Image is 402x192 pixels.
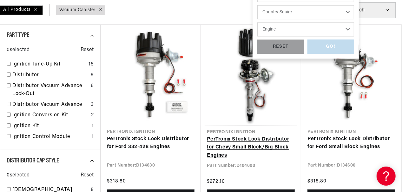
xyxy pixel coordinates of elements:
[59,7,96,14] a: Vacuum Canister
[92,133,94,141] div: 1
[81,46,94,54] span: Reset
[12,60,86,69] a: Ignition Tune-Up Kit
[257,40,304,54] div: RESET
[12,82,88,98] a: Distributor Vacuum Advance Lock-Out
[207,135,295,160] a: PerTronix Stock Look Distributor for Chevy Small Block/Big Block Engines
[91,71,94,79] div: 9
[7,46,30,54] span: 0 selected
[107,135,194,151] a: PerTronix Stock Look Distributor for Ford 332-428 Engines
[257,5,354,19] select: Model
[12,111,89,120] a: Ignition Conversion Kit
[91,82,94,90] div: 6
[307,135,395,151] a: PerTronix Stock Look Distributor for Ford Small Block Engines
[12,133,89,141] a: Ignition Control Module
[89,60,94,69] div: 15
[91,111,94,120] div: 2
[7,171,30,180] span: 0 selected
[12,122,89,130] a: Ignition Kit
[7,32,29,38] span: Part Type
[12,101,88,109] a: Distributor Vacuum Advance
[257,23,354,37] select: Engine
[7,158,59,164] span: Distributor Cap Style
[92,122,94,130] div: 1
[91,101,94,109] div: 3
[12,71,88,79] a: Distributor
[81,171,94,180] span: Reset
